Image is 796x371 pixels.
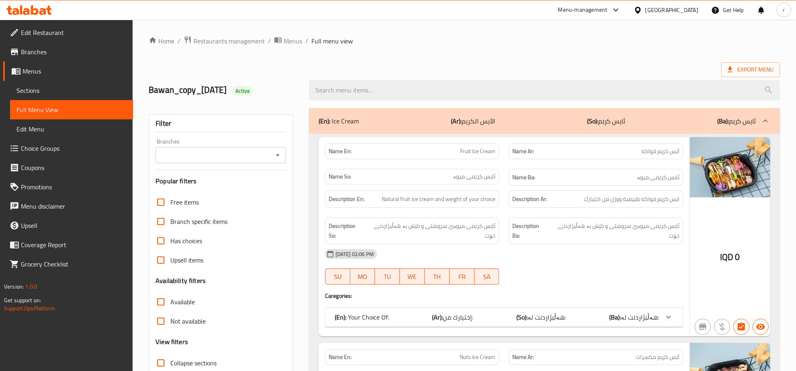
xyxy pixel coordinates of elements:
a: Full Menu View [10,100,133,119]
span: Choice Groups [21,143,127,153]
span: Active [232,87,253,95]
span: TU [378,271,397,283]
b: (En): [319,115,330,127]
a: Home [149,36,174,46]
a: Promotions [3,177,133,197]
span: Grocery Checklist [21,259,127,269]
span: Coupons [21,163,127,172]
strong: Name En: [329,353,352,361]
span: 0 [735,249,740,265]
button: MO [350,269,375,285]
span: هەڵبژاردنت لە: [621,311,659,323]
img: %D8%A7%D9%8A%D8%B3_%D9%83%D8%B1%D9%8A%D9%85_%D9%81%D9%88%D8%A7%D9%83%D9%87638833533528966945.jpg [690,137,770,197]
b: (Ba): [609,311,621,323]
b: (Ba): [717,115,729,127]
button: WE [400,269,425,285]
a: Support.OpsPlatform [4,303,55,314]
span: Version: [4,281,24,292]
p: Ice Cream [319,116,359,126]
p: الآيس الكريم [451,116,495,126]
span: آيس كريم مكسرات [636,353,679,361]
span: Full Menu View [16,105,127,115]
span: Not available [170,316,206,326]
strong: Description Ba: [512,221,547,241]
span: آيس كريم فواكه [641,147,679,156]
a: Edit Restaurant [3,23,133,42]
span: Natural fruit ice cream and weight of your choice [382,194,495,204]
span: Nuts Ice Cream [460,353,495,361]
span: FR [453,271,471,283]
b: (Ar): [432,311,443,323]
span: TH [428,271,446,283]
div: [GEOGRAPHIC_DATA] [645,6,698,14]
p: ئایس کرێم [717,116,756,126]
span: WE [403,271,422,283]
span: r [783,6,785,14]
a: Menus [274,36,302,46]
span: Edit Menu [16,124,127,134]
a: Choice Groups [3,139,133,158]
b: (Ar): [451,115,462,127]
strong: Name Ba: [512,172,535,182]
span: هەڵبژاردنت لە: [528,311,566,323]
button: Available [753,319,769,335]
span: Branch specific items [170,217,227,226]
span: Menu disclaimer [21,201,127,211]
h2: Bawan_copy_[DATE] [149,84,299,96]
b: (So): [516,311,528,323]
span: Menus [284,36,302,46]
strong: Description So: [329,221,363,241]
button: Purchased item [714,319,730,335]
span: [DATE] 02:06 PM [332,250,377,258]
button: SA [475,269,499,285]
strong: Name So: [329,172,351,181]
button: Open [272,150,283,161]
b: (En): [335,311,346,323]
span: Export Menu [721,62,780,77]
a: Menu disclaimer [3,197,133,216]
span: Fruit Ice Cream [460,147,495,156]
span: Has choices [170,236,202,246]
p: Your Choice Of: [335,312,389,322]
button: Not branch specific item [695,319,711,335]
span: ايس كريم فواكه طبيعية ووزن من اختيارك [584,194,679,204]
div: Menu-management [558,5,608,15]
li: / [305,36,308,46]
strong: Name Ar: [512,353,534,361]
h3: Availability filters [156,276,206,285]
div: (En): Your Choice Of:(Ar):إختيارك من:(So):هەڵبژاردنت لە:(Ba):هەڵبژاردنت لە: [325,307,683,327]
nav: breadcrumb [149,36,780,46]
a: Coverage Report [3,235,133,254]
span: IQD [720,249,733,265]
input: search [309,80,780,100]
h3: Popular filters [156,176,286,186]
span: Promotions [21,182,127,192]
strong: Name Ar: [512,147,534,156]
a: Sections [10,81,133,100]
span: Full menu view [311,36,353,46]
span: Restaurants management [193,36,265,46]
span: Get support on: [4,295,41,305]
a: Coupons [3,158,133,177]
a: Menus [3,61,133,81]
span: Sections [16,86,127,95]
span: إختيارك من: [443,311,473,323]
span: SA [478,271,496,283]
a: Edit Menu [10,119,133,139]
span: Upsell [21,221,127,230]
span: ئایس کرێمی میوەی سروشتی و کێش بە هەڵبژاردنی خۆت [549,221,679,241]
button: TH [425,269,450,285]
h4: Caregories: [325,292,683,300]
span: SU [329,271,347,283]
li: / [178,36,180,46]
span: Export Menu [728,65,773,75]
button: Has choices [733,319,749,335]
button: FR [450,269,475,285]
strong: Description En: [329,194,364,204]
strong: Name En: [329,147,352,156]
a: Upsell [3,216,133,235]
span: ئایس کرێمی میوەی سروشتی و کێش بە هەڵبژاردنی خۆت [365,221,495,241]
span: Upsell items [170,255,203,265]
span: Free items [170,197,199,207]
b: (So): [587,115,598,127]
